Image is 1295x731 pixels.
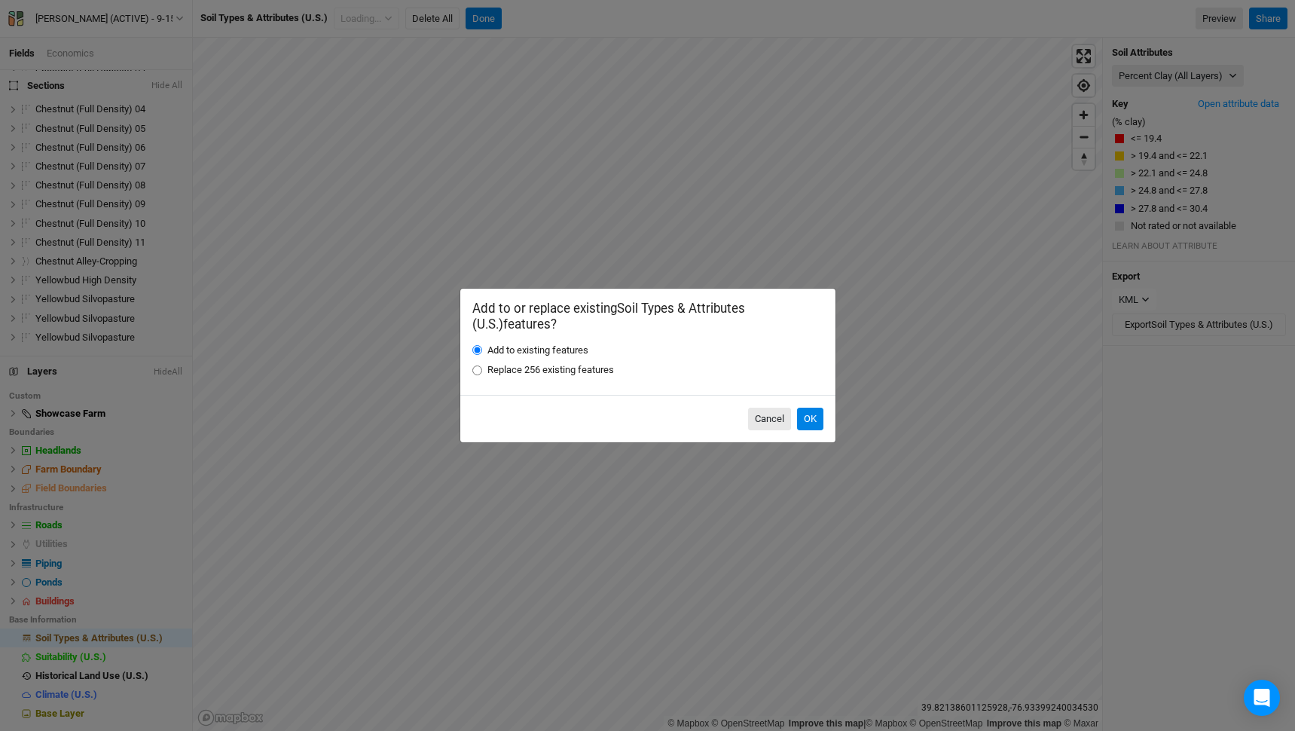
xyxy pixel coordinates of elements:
[472,301,823,332] h2: Add to or replace existing Soil Types & Attributes (U.S.) features?
[797,408,823,430] button: OK
[487,363,614,377] label: Replace 256 existing features
[1244,680,1280,716] div: Open Intercom Messenger
[487,344,588,357] label: Add to existing features
[748,408,791,430] button: Cancel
